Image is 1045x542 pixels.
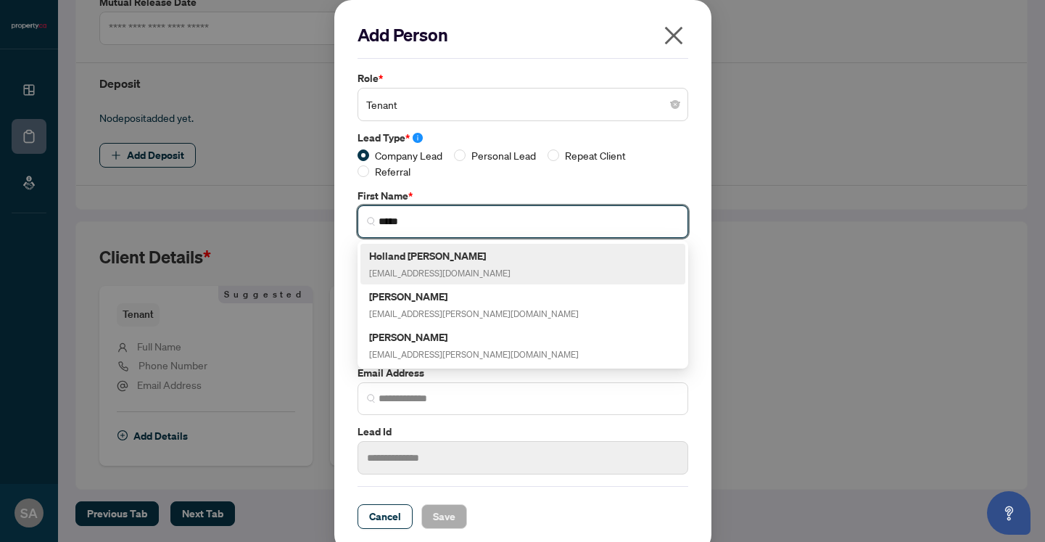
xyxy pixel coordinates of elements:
[369,349,579,360] span: [EMAIL_ADDRESS][PERSON_NAME][DOMAIN_NAME]
[358,70,688,86] label: Role
[369,308,579,319] span: [EMAIL_ADDRESS][PERSON_NAME][DOMAIN_NAME]
[987,491,1030,535] button: Open asap
[413,133,423,143] span: info-circle
[358,130,688,146] label: Lead Type
[421,504,467,529] button: Save
[369,268,511,279] span: [EMAIL_ADDRESS][DOMAIN_NAME]
[559,147,632,163] span: Repeat Client
[358,23,688,46] h2: Add Person
[369,505,401,528] span: Cancel
[367,394,376,403] img: search_icon
[466,147,542,163] span: Personal Lead
[358,365,688,381] label: Email Address
[358,504,413,529] button: Cancel
[369,147,448,163] span: Company Lead
[369,329,579,345] h5: [PERSON_NAME]
[358,188,688,204] label: First Name
[369,288,579,305] h5: [PERSON_NAME]
[366,91,680,118] span: Tenant
[369,247,511,264] h5: Holland [PERSON_NAME]
[671,100,680,109] span: close-circle
[662,24,685,47] span: close
[369,163,416,179] span: Referral
[358,424,688,440] label: Lead Id
[367,217,376,226] img: search_icon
